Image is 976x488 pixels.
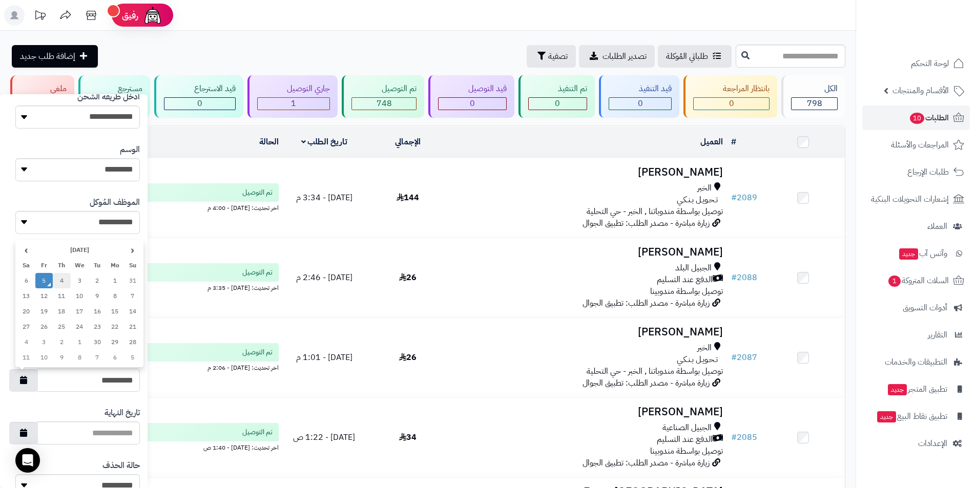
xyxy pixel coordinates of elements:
[17,304,35,319] td: 20
[807,97,822,110] span: 798
[20,50,75,62] span: إضافة طلب جديد
[862,51,970,76] a: لوحة التحكم
[377,97,392,110] span: 748
[779,75,847,118] a: الكل798
[35,273,53,288] td: 5
[53,304,71,319] td: 18
[399,271,417,284] span: 26
[453,166,723,178] h3: [PERSON_NAME]
[106,319,124,334] td: 22
[662,422,712,434] span: الجبيل الصناعية
[35,319,53,334] td: 26
[675,262,712,274] span: الجبيل البلد
[603,50,647,62] span: تصدير الطلبات
[293,431,355,443] span: [DATE] - 1:22 ص
[296,351,352,364] span: [DATE] - 1:01 م
[258,98,330,110] div: 1
[35,258,53,273] th: Fr
[548,50,568,62] span: تصفية
[88,334,106,350] td: 30
[88,288,106,304] td: 9
[579,45,655,68] a: تصدير الطلبات
[259,136,279,148] a: الحالة
[301,136,348,148] a: تاريخ الطلب
[53,273,71,288] td: 4
[700,136,723,148] a: العميل
[296,192,352,204] span: [DATE] - 3:34 م
[88,258,106,273] th: Tu
[35,350,53,365] td: 10
[731,271,737,284] span: #
[340,75,426,118] a: تم التوصيل 748
[351,83,417,95] div: تم التوصيل
[438,83,507,95] div: قيد التوصيل
[395,136,421,148] a: الإجمالي
[907,165,949,179] span: طلبات الإرجاع
[35,288,53,304] td: 12
[123,288,141,304] td: 7
[527,45,576,68] button: تصفية
[918,436,947,451] span: الإعدادات
[887,382,947,396] span: تطبيق المتجر
[862,323,970,347] a: التقارير
[666,50,708,62] span: طلباتي المُوكلة
[71,258,89,273] th: We
[123,334,141,350] td: 28
[142,5,163,26] img: ai-face.png
[439,98,506,110] div: 0
[71,350,89,365] td: 8
[35,242,124,258] th: [DATE]
[555,97,560,110] span: 0
[658,45,732,68] a: طلباتي المُوكلة
[731,431,757,443] a: #2085
[88,273,106,288] td: 2
[657,274,713,286] span: الدفع عند التسليم
[650,445,723,457] span: توصيل بواسطة مندوبينا
[399,351,417,364] span: 26
[729,97,734,110] span: 0
[693,83,770,95] div: بانتظار المراجعة
[871,192,949,206] span: إشعارات التحويلات البنكية
[123,273,141,288] td: 31
[910,113,924,124] span: 10
[650,285,723,298] span: توصيل بواسطة مندوبينا
[35,304,53,319] td: 19
[677,354,718,366] span: تـحـويـل بـنـكـي
[453,406,723,418] h3: [PERSON_NAME]
[296,271,352,284] span: [DATE] - 2:46 م
[906,8,966,29] img: logo-2.png
[77,91,140,103] label: ادخل طريقة الشحن
[106,350,124,365] td: 6
[862,268,970,293] a: السلات المتروكة1
[20,83,67,95] div: ملغي
[102,460,140,472] label: حالة الحذف
[888,384,907,395] span: جديد
[583,377,710,389] span: زيارة مباشرة - مصدر الطلب: تطبيق الجوال
[862,431,970,456] a: الإعدادات
[123,304,141,319] td: 14
[587,205,723,218] span: توصيل بواسطة مندوباتنا , الخبر - حي التحلية
[731,431,737,443] span: #
[862,404,970,429] a: تطبيق نقاط البيعجديد
[887,273,949,288] span: السلات المتروكة
[257,83,330,95] div: جاري التوصيل
[8,75,76,118] a: ملغي 49
[583,297,710,309] span: زيارة مباشرة - مصدر الطلب: تطبيق الجوال
[862,105,970,130] a: الطلبات10
[53,258,71,273] th: Th
[71,304,89,319] td: 17
[106,334,124,350] td: 29
[76,75,153,118] a: مسترجع 0
[862,214,970,239] a: العملاء
[71,288,89,304] td: 10
[909,111,949,125] span: الطلبات
[88,350,106,365] td: 7
[528,83,588,95] div: تم التنفيذ
[862,377,970,401] a: تطبيق المتجرجديد
[17,334,35,350] td: 4
[638,97,643,110] span: 0
[245,75,340,118] a: جاري التوصيل 1
[731,192,757,204] a: #2089
[106,288,124,304] td: 8
[106,273,124,288] td: 1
